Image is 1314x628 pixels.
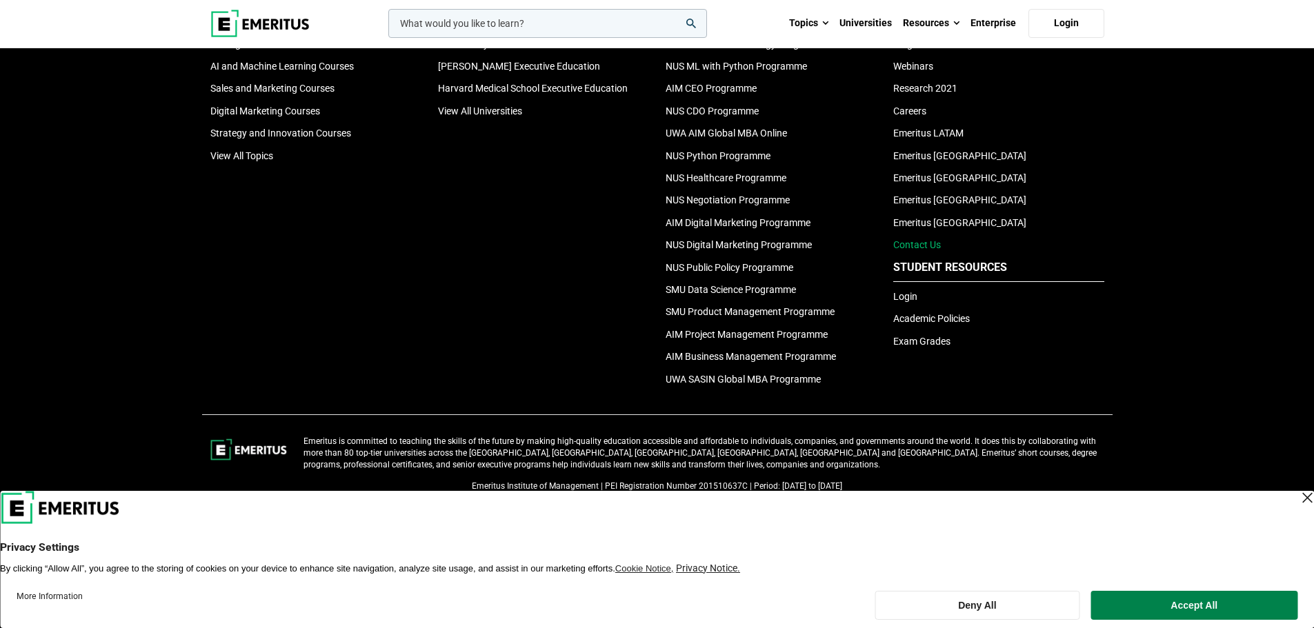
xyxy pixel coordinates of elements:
[666,217,810,228] a: AIM Digital Marketing Programme
[893,105,926,117] a: Careers
[666,306,835,317] a: SMU Product Management Programme
[666,284,796,295] a: SMU Data Science Programme
[210,39,278,50] a: Coding Courses
[210,83,335,94] a: Sales and Marketing Courses
[666,374,821,385] a: UWA SASIN Global MBA Programme
[210,128,351,139] a: Strategy and Innovation Courses
[893,128,964,139] a: Emeritus LATAM
[438,61,600,72] a: [PERSON_NAME] Executive Education
[438,39,577,50] a: UC Berkeley Executive Education
[666,262,793,273] a: NUS Public Policy Programme
[893,239,941,250] a: Contact Us
[893,39,913,50] a: Blog
[893,291,917,302] a: Login
[210,436,287,463] img: footer-logo
[666,150,770,161] a: NUS Python Programme
[666,83,757,94] a: AIM CEO Programme
[893,150,1026,161] a: Emeritus [GEOGRAPHIC_DATA]
[666,351,836,362] a: AIM Business Management Programme
[666,61,807,72] a: NUS ML with Python Programme
[666,39,829,50] a: NTU Financial Technology Programme
[666,194,790,205] a: NUS Negotiation Programme
[210,480,1104,492] p: Emeritus Institute of Management | PEI Registration Number 201510637C | Period: [DATE] to [DATE]
[666,329,828,340] a: AIM Project Management Programme
[303,436,1104,470] p: Emeritus is committed to teaching the skills of the future by making high-quality education acces...
[893,313,970,324] a: Academic Policies
[666,105,759,117] a: NUS CDO Programme
[1028,9,1104,38] a: Login
[893,194,1026,205] a: Emeritus [GEOGRAPHIC_DATA]
[438,105,522,117] a: View All Universities
[388,9,707,38] input: woocommerce-product-search-field-0
[210,61,354,72] a: AI and Machine Learning Courses
[438,83,628,94] a: Harvard Medical School Executive Education
[666,128,787,139] a: UWA AIM Global MBA Online
[893,336,950,347] a: Exam Grades
[666,239,812,250] a: NUS Digital Marketing Programme
[210,105,320,117] a: Digital Marketing Courses
[893,83,957,94] a: Research 2021
[210,150,273,161] a: View All Topics
[666,172,786,183] a: NUS Healthcare Programme
[893,61,933,72] a: Webinars
[893,172,1026,183] a: Emeritus [GEOGRAPHIC_DATA]
[893,217,1026,228] a: Emeritus [GEOGRAPHIC_DATA]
